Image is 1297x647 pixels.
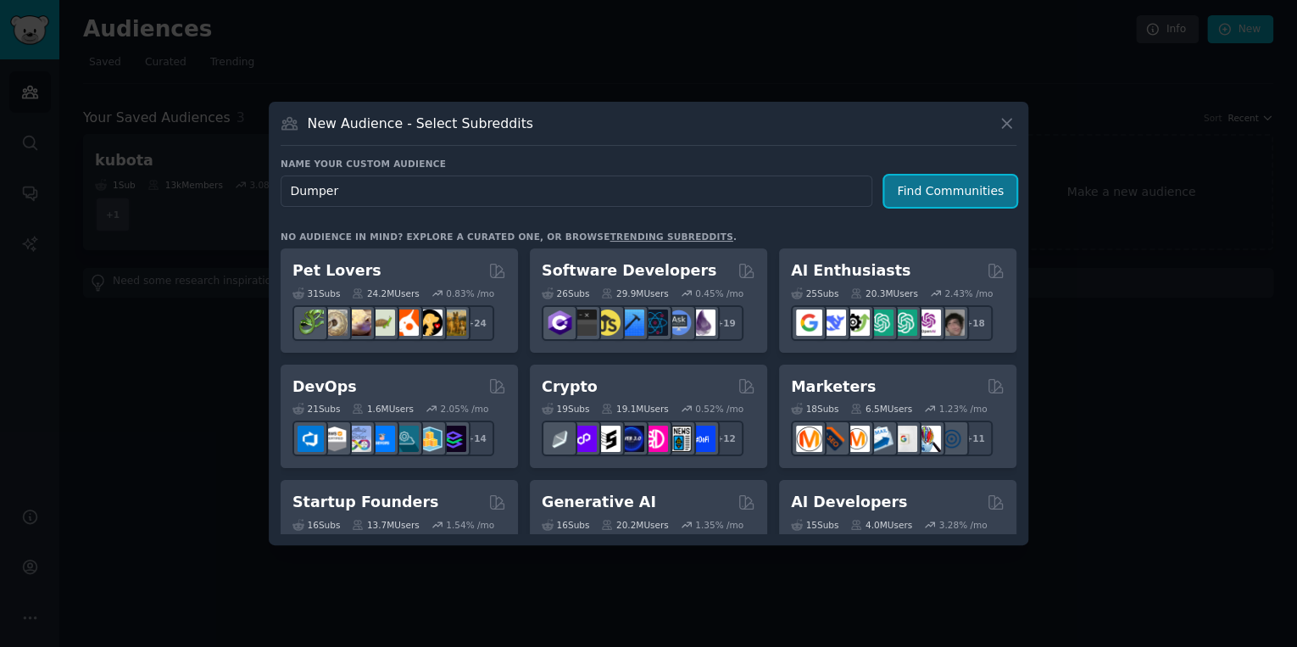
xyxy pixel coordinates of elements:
img: AItoolsCatalog [843,310,870,336]
img: dogbreed [440,310,466,336]
img: AWS_Certified_Experts [321,426,348,452]
img: web3 [618,426,644,452]
div: 21 Sub s [292,403,340,415]
img: aws_cdk [416,426,443,452]
h3: Name your custom audience [281,158,1016,170]
img: PetAdvice [416,310,443,336]
div: 0.83 % /mo [446,287,494,299]
img: Emailmarketing [867,426,893,452]
img: reactnative [642,310,668,336]
h2: Software Developers [542,260,716,282]
img: bigseo [820,426,846,452]
img: cockatiel [392,310,419,336]
img: Docker_DevOps [345,426,371,452]
img: herpetology [298,310,324,336]
img: AskComputerScience [665,310,692,336]
div: 16 Sub s [292,519,340,531]
h2: Crypto [542,376,598,398]
h2: AI Enthusiasts [791,260,910,282]
h2: AI Developers [791,492,907,513]
div: 19 Sub s [542,403,589,415]
div: 20.3M Users [850,287,917,299]
div: 3.28 % /mo [939,519,988,531]
div: 26 Sub s [542,287,589,299]
img: iOSProgramming [618,310,644,336]
img: OnlineMarketing [938,426,965,452]
div: 6.5M Users [850,403,912,415]
img: platformengineering [392,426,419,452]
div: + 12 [708,421,743,456]
img: 0xPolygon [571,426,597,452]
img: ethstaker [594,426,621,452]
div: 29.9M Users [601,287,668,299]
h2: Startup Founders [292,492,438,513]
div: 18 Sub s [791,403,838,415]
div: + 11 [957,421,993,456]
img: ethfinance [547,426,573,452]
img: DeepSeek [820,310,846,336]
div: + 14 [459,421,494,456]
div: 2.05 % /mo [441,403,489,415]
div: 19.1M Users [601,403,668,415]
img: defiblockchain [642,426,668,452]
div: 16 Sub s [542,519,589,531]
div: 1.6M Users [352,403,414,415]
img: learnjavascript [594,310,621,336]
img: ArtificalIntelligence [938,310,965,336]
a: trending subreddits [610,231,732,242]
img: googleads [891,426,917,452]
h2: DevOps [292,376,357,398]
div: 20.2M Users [601,519,668,531]
div: 15 Sub s [791,519,838,531]
img: ballpython [321,310,348,336]
img: AskMarketing [843,426,870,452]
img: leopardgeckos [345,310,371,336]
h2: Pet Lovers [292,260,381,282]
img: GoogleGeminiAI [796,310,822,336]
img: defi_ [689,426,715,452]
img: DevOpsLinks [369,426,395,452]
h2: Marketers [791,376,876,398]
div: + 18 [957,305,993,341]
div: 1.23 % /mo [939,403,988,415]
img: chatgpt_prompts_ [891,310,917,336]
div: 31 Sub s [292,287,340,299]
img: PlatformEngineers [440,426,466,452]
div: + 19 [708,305,743,341]
h3: New Audience - Select Subreddits [308,114,533,132]
div: 25 Sub s [791,287,838,299]
img: csharp [547,310,573,336]
img: chatgpt_promptDesign [867,310,893,336]
input: Pick a short name, like "Digital Marketers" or "Movie-Goers" [281,176,872,207]
div: 13.7M Users [352,519,419,531]
div: No audience in mind? Explore a curated one, or browse . [281,231,737,243]
div: + 24 [459,305,494,341]
img: turtle [369,310,395,336]
img: elixir [689,310,715,336]
div: 24.2M Users [352,287,419,299]
div: 0.45 % /mo [695,287,743,299]
img: OpenAIDev [915,310,941,336]
img: content_marketing [796,426,822,452]
h2: Generative AI [542,492,656,513]
div: 4.0M Users [850,519,912,531]
img: azuredevops [298,426,324,452]
div: 1.54 % /mo [446,519,494,531]
img: software [571,310,597,336]
img: CryptoNews [665,426,692,452]
div: 2.43 % /mo [944,287,993,299]
div: 1.35 % /mo [695,519,743,531]
div: 0.52 % /mo [695,403,743,415]
button: Find Communities [884,176,1016,207]
img: MarketingResearch [915,426,941,452]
